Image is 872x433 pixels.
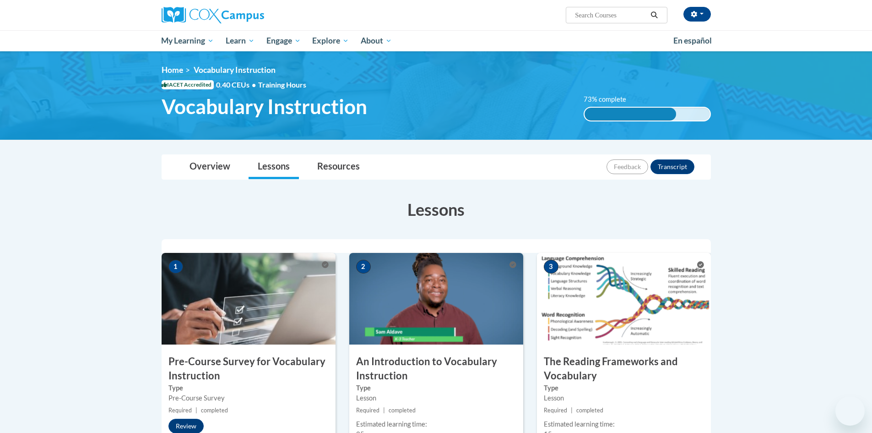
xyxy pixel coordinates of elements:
[162,198,711,221] h3: Lessons
[180,155,239,179] a: Overview
[650,12,658,19] i: 
[201,407,228,414] span: completed
[194,65,276,75] span: Vocabulary Instruction
[161,35,214,46] span: My Learning
[356,393,516,403] div: Lesson
[168,383,329,393] label: Type
[266,35,301,46] span: Engage
[148,30,725,51] div: Main menu
[584,94,636,104] label: 73% complete
[162,7,264,23] img: Cox Campus
[544,407,567,414] span: Required
[308,155,369,179] a: Resources
[195,407,197,414] span: |
[544,383,704,393] label: Type
[162,94,367,119] span: Vocabulary Instruction
[168,260,183,274] span: 1
[356,383,516,393] label: Type
[162,355,336,383] h3: Pre-Course Survey for Vocabulary Instruction
[258,80,306,89] span: Training Hours
[312,35,349,46] span: Explore
[835,396,865,426] iframe: Button to launch messaging window
[162,65,183,75] a: Home
[355,30,398,51] a: About
[356,260,371,274] span: 2
[383,407,385,414] span: |
[537,355,711,383] h3: The Reading Frameworks and Vocabulary
[571,407,573,414] span: |
[361,35,392,46] span: About
[168,407,192,414] span: Required
[356,419,516,429] div: Estimated learning time:
[389,407,416,414] span: completed
[249,155,299,179] a: Lessons
[574,10,647,21] input: Search Courses
[667,31,718,50] a: En español
[683,7,711,22] button: Account Settings
[607,159,648,174] button: Feedback
[162,7,336,23] a: Cox Campus
[585,108,676,121] div: 73% complete
[162,80,214,89] span: IACET Accredited
[650,159,694,174] button: Transcript
[673,36,712,45] span: En español
[162,253,336,345] img: Course Image
[544,393,704,403] div: Lesson
[544,419,704,429] div: Estimated learning time:
[156,30,220,51] a: My Learning
[226,35,255,46] span: Learn
[306,30,355,51] a: Explore
[537,253,711,345] img: Course Image
[576,407,603,414] span: completed
[220,30,260,51] a: Learn
[168,393,329,403] div: Pre-Course Survey
[260,30,307,51] a: Engage
[544,260,558,274] span: 3
[356,407,379,414] span: Required
[252,80,256,89] span: •
[349,355,523,383] h3: An Introduction to Vocabulary Instruction
[349,253,523,345] img: Course Image
[216,80,258,90] span: 0.40 CEUs
[647,10,661,21] button: Search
